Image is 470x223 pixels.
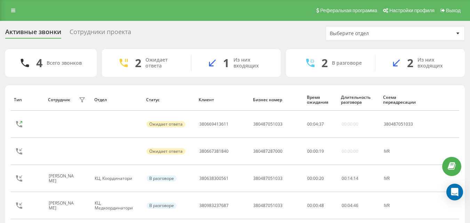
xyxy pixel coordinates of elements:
span: 37 [319,121,324,127]
div: В разговоре [146,175,177,182]
div: : : [307,122,324,127]
span: Реферальная программа [320,8,377,13]
div: 380669413611 [199,122,229,127]
div: 380487051033 [384,122,421,127]
div: 2 [407,56,413,70]
div: Время ожидания [307,95,334,105]
div: Ожидает ответа [146,148,185,154]
div: Тип [14,97,41,102]
div: Ожидает ответа [146,121,185,127]
div: В разговоре [146,202,177,209]
div: Всего звонков [47,60,82,66]
div: 1 [223,56,229,70]
div: 380983237687 [199,203,229,208]
div: 380667381840 [199,149,229,154]
div: 00:00:48 [307,203,334,208]
div: 00:00:00 [342,122,358,127]
div: [PERSON_NAME] [49,201,77,211]
span: 00 [342,202,346,208]
div: 2 [135,56,141,70]
div: Open Intercom Messenger [446,184,463,200]
div: Из них входящих [233,57,270,69]
div: 2 [321,56,328,70]
span: 00 [313,148,318,154]
div: 380638300561 [199,176,229,181]
div: 380487051033 [253,122,282,127]
div: 380487051033 [253,176,282,181]
span: 00 [342,175,346,181]
span: Выход [446,8,461,13]
div: 00:00:00 [342,149,358,154]
div: : : [342,176,358,181]
div: Клиент [199,97,246,102]
span: 14 [348,175,352,181]
div: Из них входящих [417,57,454,69]
div: IVR [384,149,421,154]
div: Активные звонки [5,28,61,39]
span: 14 [353,175,358,181]
span: 04 [313,121,318,127]
span: 19 [319,148,324,154]
div: В разговоре [332,60,362,66]
div: Длительность разговора [341,95,376,105]
div: : : [307,149,324,154]
div: КЦ, Координатори [95,176,139,181]
div: Отдел [94,97,140,102]
div: 380487287000 [253,149,282,154]
div: Сотрудник [48,97,70,102]
span: 46 [353,202,358,208]
div: Сотрудники проекта [70,28,131,39]
div: Ожидает ответа [145,57,181,69]
div: Бизнес номер [253,97,301,102]
div: 380487051033 [253,203,282,208]
div: Схема переадресации [383,95,422,105]
div: 4 [36,56,42,70]
div: IVR [384,176,421,181]
div: Выберите отдел [330,31,413,37]
div: КЦ, Медкоординатори [95,201,139,211]
div: IVR [384,203,421,208]
span: Настройки профиля [389,8,435,13]
span: 04 [348,202,352,208]
div: [PERSON_NAME] [49,174,77,184]
div: 00:00:20 [307,176,334,181]
div: : : [342,203,358,208]
span: 00 [307,121,312,127]
div: Статус [146,97,192,102]
span: 00 [307,148,312,154]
